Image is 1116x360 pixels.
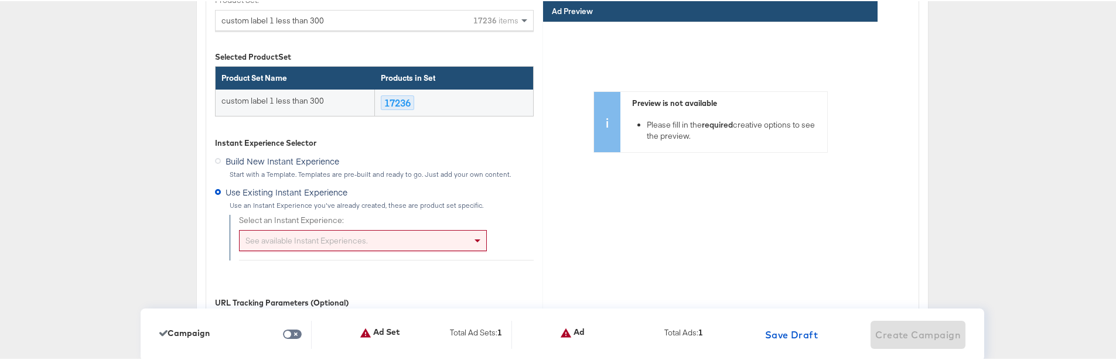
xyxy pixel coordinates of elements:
[632,97,821,108] div: Preview is not available
[497,326,502,345] div: 1
[552,5,593,15] strong: Ad Preview
[215,50,534,61] div: Selected Product Set
[560,326,712,342] div: AdTotal Ads:1
[473,14,497,25] strong: 17236
[159,327,210,337] div: Campaign
[647,118,821,140] li: Please fill in the creative options to see the preview.
[240,229,486,249] div: See available Instant Experiences.
[760,320,823,348] button: Save Draft
[702,118,733,129] strong: required
[226,154,339,166] span: Build New Instant Experience
[360,326,511,342] div: Ad SetTotal Ad Sets:1
[215,296,350,307] div: URL Tracking Parameters (Optional)
[765,325,818,342] span: Save Draft
[229,169,534,177] div: Start with a Template. Templates are pre-built and ready to go. Just add your own content.
[216,66,374,88] th: Product Set Name
[221,9,324,29] div: custom label 1 less than 300
[560,326,585,338] div: Ad
[450,326,502,342] div: Total Ad Sets:
[215,136,316,148] div: Instant Experience Selector
[239,214,534,225] label: Select an Instant Experience:
[360,326,400,338] div: Ad Set
[226,185,347,197] span: Use Existing Instant Experience
[381,94,414,109] div: 17236
[374,66,533,88] th: Products in Set
[698,326,703,345] div: 1
[216,88,374,115] td: custom label 1 less than 300
[664,326,703,342] div: Total Ads:
[473,9,518,29] div: items
[229,200,534,208] div: Use an Instant Experience you've already created, these are product set specific.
